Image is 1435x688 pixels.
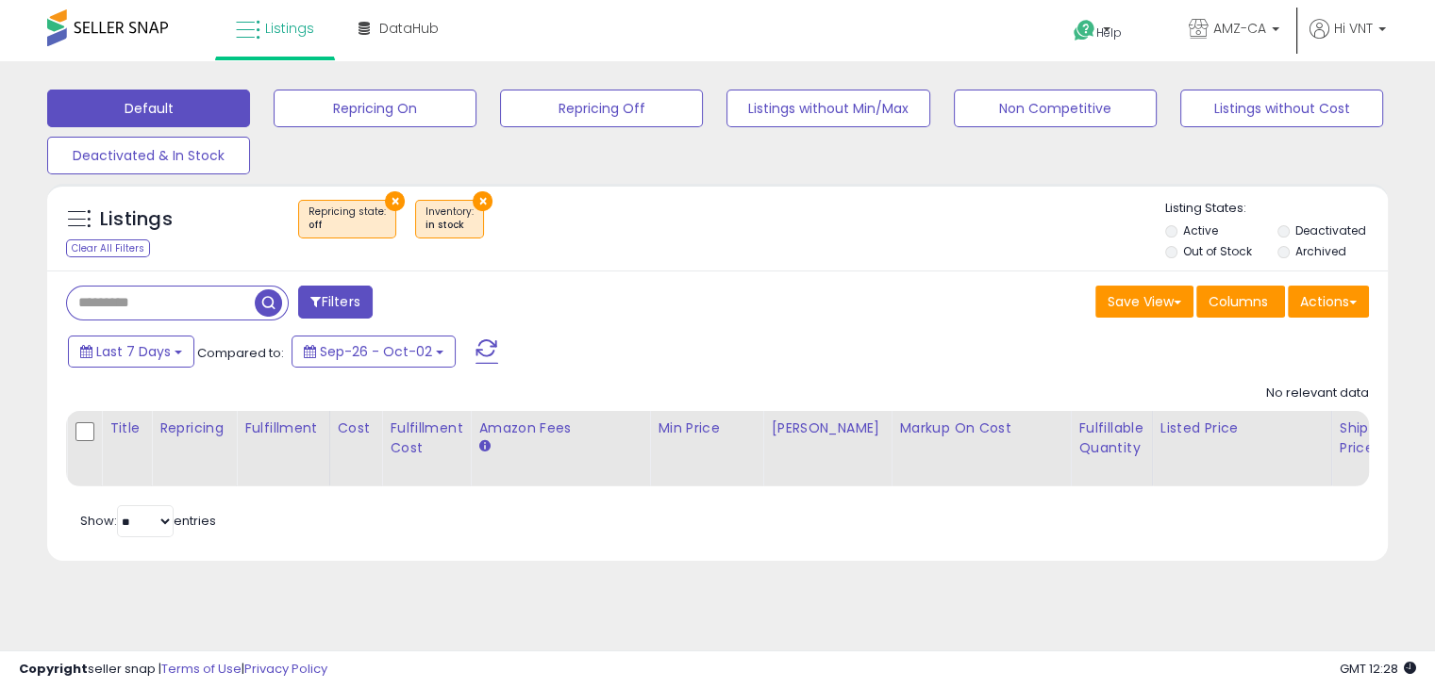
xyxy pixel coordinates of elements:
[1310,19,1386,61] a: Hi VNT
[478,418,642,438] div: Amazon Fees
[244,418,321,438] div: Fulfillment
[80,512,216,530] span: Show: entries
[96,342,171,361] span: Last 7 Days
[159,418,228,438] div: Repricing
[1340,660,1416,678] span: 2025-10-10 12:28 GMT
[1073,19,1096,42] i: Get Help
[1213,19,1266,38] span: AMZ-CA
[1288,286,1369,318] button: Actions
[1294,243,1345,259] label: Archived
[1096,25,1122,41] span: Help
[1340,418,1377,458] div: Ship Price
[500,90,703,127] button: Repricing Off
[1160,418,1324,438] div: Listed Price
[899,418,1062,438] div: Markup on Cost
[66,239,150,257] div: Clear All Filters
[726,90,929,127] button: Listings without Min/Max
[309,219,386,232] div: off
[244,660,327,678] a: Privacy Policy
[19,660,88,678] strong: Copyright
[1294,222,1365,238] label: Deactivated
[892,411,1071,486] th: The percentage added to the cost of goods (COGS) that forms the calculator for Min & Max prices.
[658,418,755,438] div: Min Price
[109,418,143,438] div: Title
[265,19,314,38] span: Listings
[390,418,462,458] div: Fulfillment Cost
[292,336,456,368] button: Sep-26 - Oct-02
[1209,292,1268,311] span: Columns
[1165,200,1388,218] p: Listing States:
[19,661,327,679] div: seller snap | |
[1059,5,1159,61] a: Help
[68,336,194,368] button: Last 7 Days
[298,286,372,319] button: Filters
[379,19,439,38] span: DataHub
[309,205,386,233] span: Repricing state :
[1180,90,1383,127] button: Listings without Cost
[1095,286,1193,318] button: Save View
[954,90,1157,127] button: Non Competitive
[473,191,492,211] button: ×
[1334,19,1373,38] span: Hi VNT
[1183,222,1218,238] label: Active
[338,418,375,438] div: Cost
[1266,385,1369,402] div: No relevant data
[478,438,490,455] small: Amazon Fees.
[1078,418,1143,458] div: Fulfillable Quantity
[771,418,883,438] div: [PERSON_NAME]
[274,90,476,127] button: Repricing On
[161,660,242,678] a: Terms of Use
[1196,286,1285,318] button: Columns
[1183,243,1252,259] label: Out of Stock
[47,137,250,174] button: Deactivated & In Stock
[425,219,474,232] div: in stock
[47,90,250,127] button: Default
[100,206,173,233] h5: Listings
[197,344,284,362] span: Compared to:
[425,205,474,233] span: Inventory :
[385,191,405,211] button: ×
[320,342,432,361] span: Sep-26 - Oct-02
